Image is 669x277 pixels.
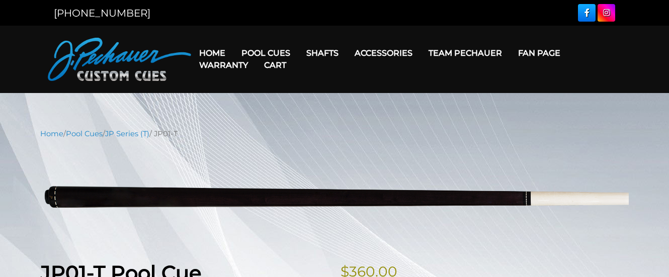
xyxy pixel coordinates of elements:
a: Home [191,40,233,66]
a: Accessories [347,40,421,66]
a: Shafts [298,40,347,66]
img: jp01-T-1.png [40,147,629,245]
nav: Breadcrumb [40,128,629,139]
a: [PHONE_NUMBER] [54,7,150,19]
a: Fan Page [510,40,568,66]
a: Warranty [191,52,256,78]
a: Pool Cues [233,40,298,66]
a: Home [40,129,63,138]
a: Team Pechauer [421,40,510,66]
a: Pool Cues [66,129,103,138]
a: Cart [256,52,294,78]
a: JP Series (T) [105,129,149,138]
img: Pechauer Custom Cues [48,38,191,81]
